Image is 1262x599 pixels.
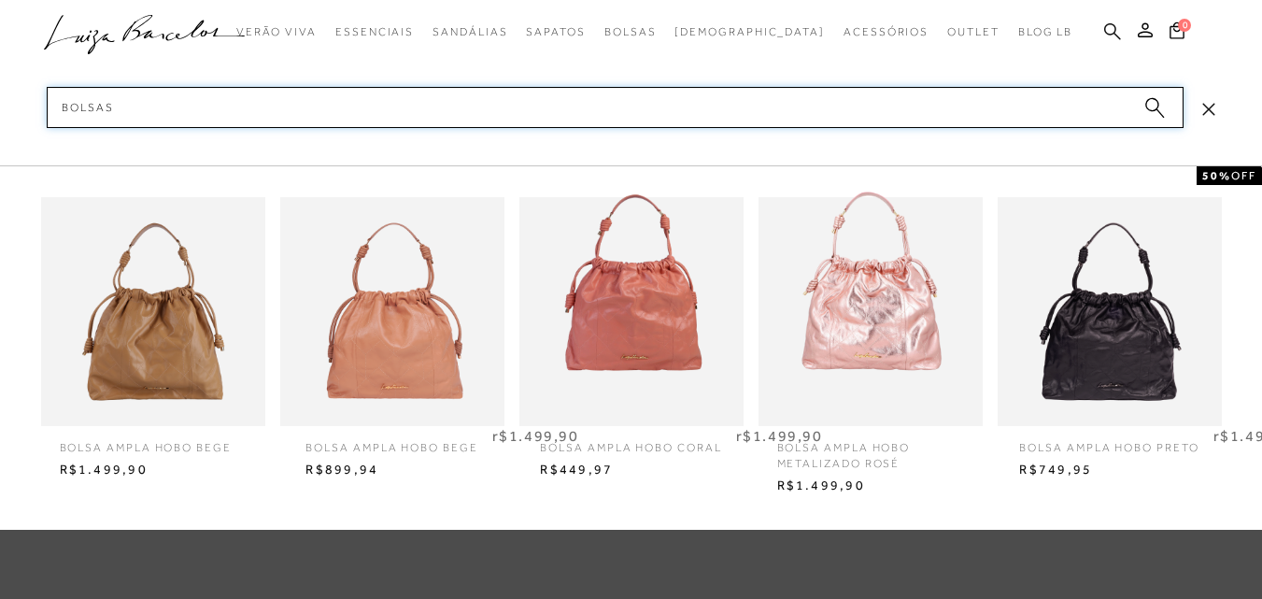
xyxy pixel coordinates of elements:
[1178,19,1191,32] span: 0
[276,197,509,483] a: BOLSA AMPLA HOBO BEGE 40%OFF BOLSA AMPLA HOBO BEGE R$1.499,90 R$899,94
[526,426,735,456] span: Bolsa ampla hobo coral
[291,456,491,484] span: R$899,94
[1231,169,1256,182] span: OFF
[754,197,987,499] a: BOLSA AMPLA HOBO METALIZADO ROSÉ BOLSA AMPLA HOBO METALIZADO ROSÉ R$1.499,90
[998,164,1222,459] img: BOLSA AMPLA HOBO PRETO
[1018,15,1072,50] a: BLOG LB
[844,25,929,38] span: Acessórios
[432,25,507,38] span: Sandálias
[526,456,735,484] span: R$449,97
[46,426,261,456] span: Bolsa ampla hobo bege
[519,164,744,459] img: Bolsa ampla hobo coral
[844,15,929,50] a: categoryNavScreenReaderText
[604,25,657,38] span: Bolsas
[993,197,1227,483] a: BOLSA AMPLA HOBO PRETO 50%OFF BOLSA AMPLA HOBO PRETO R$1.499,90 R$749,95
[1202,169,1231,182] strong: 50%
[1005,426,1212,456] span: BOLSA AMPLA HOBO PRETO
[947,15,1000,50] a: categoryNavScreenReaderText
[1018,25,1072,38] span: BLOG LB
[236,25,317,38] span: Verão Viva
[236,15,317,50] a: categoryNavScreenReaderText
[947,25,1000,38] span: Outlet
[674,15,825,50] a: noSubCategoriesText
[41,164,265,459] img: Bolsa ampla hobo bege
[46,456,261,484] span: R$1.499,90
[280,164,504,459] img: BOLSA AMPLA HOBO BEGE
[1005,456,1212,484] span: R$749,95
[335,15,414,50] a: categoryNavScreenReaderText
[432,15,507,50] a: categoryNavScreenReaderText
[763,472,978,500] span: R$1.499,90
[763,426,978,472] span: BOLSA AMPLA HOBO METALIZADO ROSÉ
[36,197,270,483] a: Bolsa ampla hobo bege Bolsa ampla hobo bege R$1.499,90
[759,164,983,459] img: BOLSA AMPLA HOBO METALIZADO ROSÉ
[526,15,585,50] a: categoryNavScreenReaderText
[291,426,491,456] span: BOLSA AMPLA HOBO BEGE
[515,197,748,483] a: Bolsa ampla hobo coral 70%OFF Bolsa ampla hobo coral R$1.499,90 R$449,97
[1164,21,1190,46] button: 0
[335,25,414,38] span: Essenciais
[47,87,1184,128] input: Buscar.
[674,25,825,38] span: [DEMOGRAPHIC_DATA]
[604,15,657,50] a: categoryNavScreenReaderText
[526,25,585,38] span: Sapatos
